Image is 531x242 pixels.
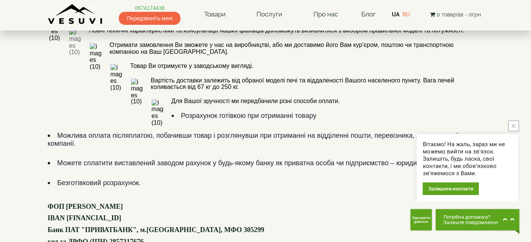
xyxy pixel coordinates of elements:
[152,100,164,126] img: images (10)
[249,6,290,23] a: Послуги
[436,209,520,231] button: Chat button
[437,11,481,18] span: 0 товар(ів) - 0грн
[428,10,483,19] button: 0 товар(ів) - 0грн
[403,11,410,18] a: RU
[90,43,102,70] img: images (10)
[508,121,519,131] button: close button
[48,226,265,234] font: Банк ПАТ "ПРИВАТБАНК", м.[GEOGRAPHIC_DATA], МФО 305299
[423,141,513,177] div: Вітаємо! На жаль, зараз ми не можемо вийти на зв'язок. Залишіть, будь ласка, свої контакти, і ми ...
[48,4,103,25] img: Завод VESUVI
[196,6,233,23] a: Товари
[130,63,254,69] span: Товар Ви отримуєте у заводському вигляді.
[69,29,81,55] img: images (10)
[48,203,123,211] font: ФОП [PERSON_NAME]
[119,12,180,25] span: Передзвоніть мені
[443,220,499,225] span: Залиште повідомлення
[306,6,346,23] a: Про нас
[48,132,459,148] span: Можлива оплата післяплатою, побачивши товар і розглянувши при отриманні на відділенні пошти, пере...
[119,4,180,12] a: 0674174438
[361,10,376,18] a: Блог
[423,182,479,195] div: Залишити контакти
[131,79,143,105] img: images (10)
[411,209,432,231] button: Get Call button
[392,11,399,18] a: UA
[172,98,340,105] span: Для Вашої зручності ми передбачили різні способи оплати.
[412,216,430,224] span: Замовити дзвінок
[110,64,123,91] img: images (10)
[181,112,317,120] font: Розрахунок готівкою при отриманні товару
[443,215,499,220] span: Потрібна допомога?
[151,77,455,90] span: Вартість доставки залежить від обраної моделі печі та віддаленості Вашого населеного пункту. Вага...
[48,215,122,222] font: IBAN [FINANCIAL_ID]
[57,179,141,187] span: Безготівковий розрахунок.
[57,160,451,167] span: Можете сплатити виставлений заводом рахунок у будь-якому банку як приватна особа чи підприємство ...
[110,42,454,55] span: Отримати замовлення Ви зможете у нас на виробництві, або ми доставимо його Вам кур'єром, поштою ч...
